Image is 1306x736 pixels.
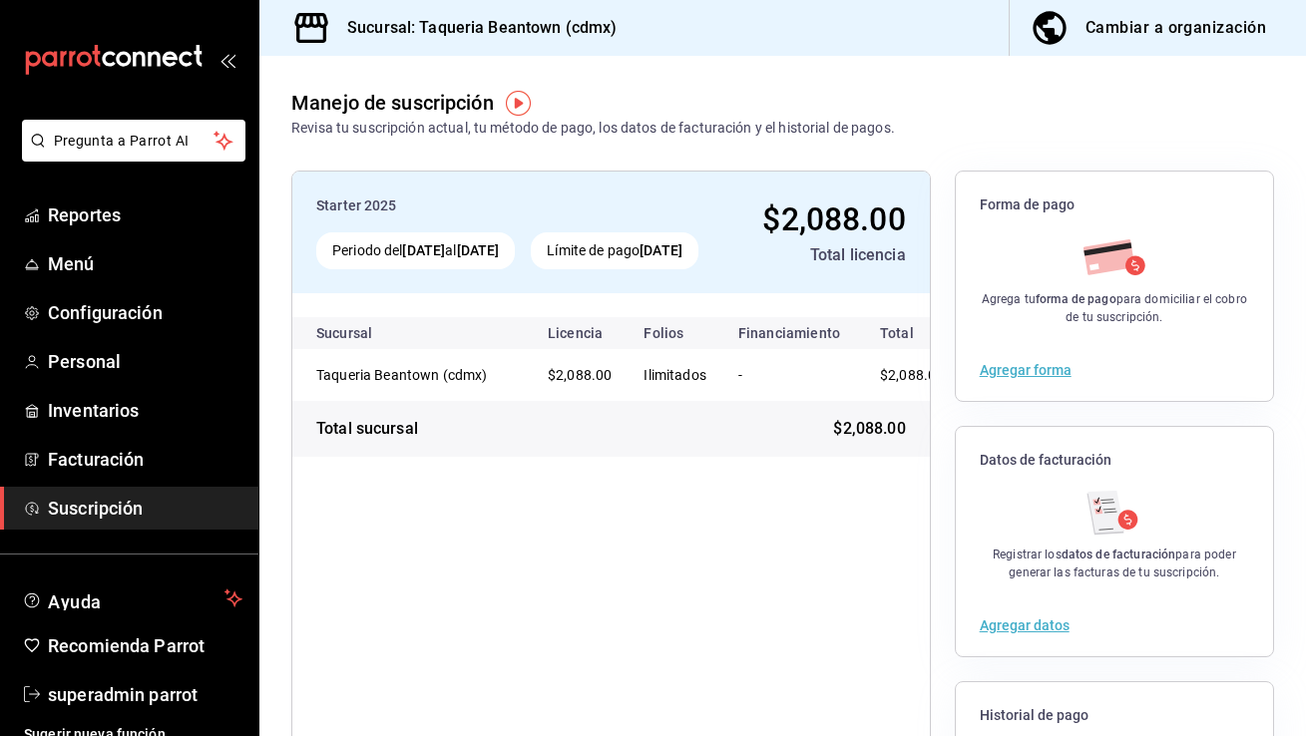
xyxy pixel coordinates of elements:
span: Recomienda Parrot [48,632,242,659]
strong: [DATE] [640,242,682,258]
span: Facturación [48,446,242,473]
span: Ayuda [48,586,217,610]
th: Licencia [532,317,628,349]
strong: [DATE] [457,242,500,258]
button: Agregar datos [980,618,1070,632]
strong: forma de pago [1036,292,1116,306]
img: Tooltip marker [506,91,531,116]
div: Agrega tu para domiciliar el cobro de tu suscripción. [980,290,1249,326]
span: Forma de pago [980,195,1249,214]
button: Agregar forma [980,363,1072,377]
button: Pregunta a Parrot AI [22,120,245,162]
span: $2,088.00 [548,367,612,383]
span: Reportes [48,201,242,228]
td: Ilimitados [628,349,722,401]
div: Revisa tu suscripción actual, tu método de pago, los datos de facturación y el historial de pagos. [291,118,895,139]
span: Historial de pago [980,706,1249,725]
div: Taqueria Beantown (cdmx) [316,365,516,385]
span: Pregunta a Parrot AI [54,131,215,152]
span: superadmin parrot [48,681,242,708]
span: $2,088.00 [880,367,944,383]
span: Menú [48,250,242,277]
td: - [722,349,856,401]
div: Sucursal [316,325,426,341]
div: Cambiar a organización [1086,14,1266,42]
div: Manejo de suscripción [291,88,494,118]
h3: Sucursal: Taqueria Beantown (cdmx) [331,16,617,40]
span: Personal [48,348,242,375]
span: Datos de facturación [980,451,1249,470]
div: Total licencia [738,243,905,267]
th: Financiamiento [722,317,856,349]
span: $2,088.00 [762,200,905,238]
th: Folios [628,317,722,349]
span: Configuración [48,299,242,326]
a: Pregunta a Parrot AI [14,145,245,166]
strong: [DATE] [402,242,445,258]
button: open_drawer_menu [219,52,235,68]
div: Starter 2025 [316,195,722,216]
span: Inventarios [48,397,242,424]
div: Registrar los para poder generar las facturas de tu suscripción. [980,546,1249,581]
div: Total sucursal [316,417,418,441]
div: Límite de pago [531,232,698,269]
div: Periodo del al [316,232,515,269]
span: Suscripción [48,495,242,522]
th: Total [856,317,976,349]
strong: datos de facturación [1062,548,1176,561]
span: $2,088.00 [833,417,905,441]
